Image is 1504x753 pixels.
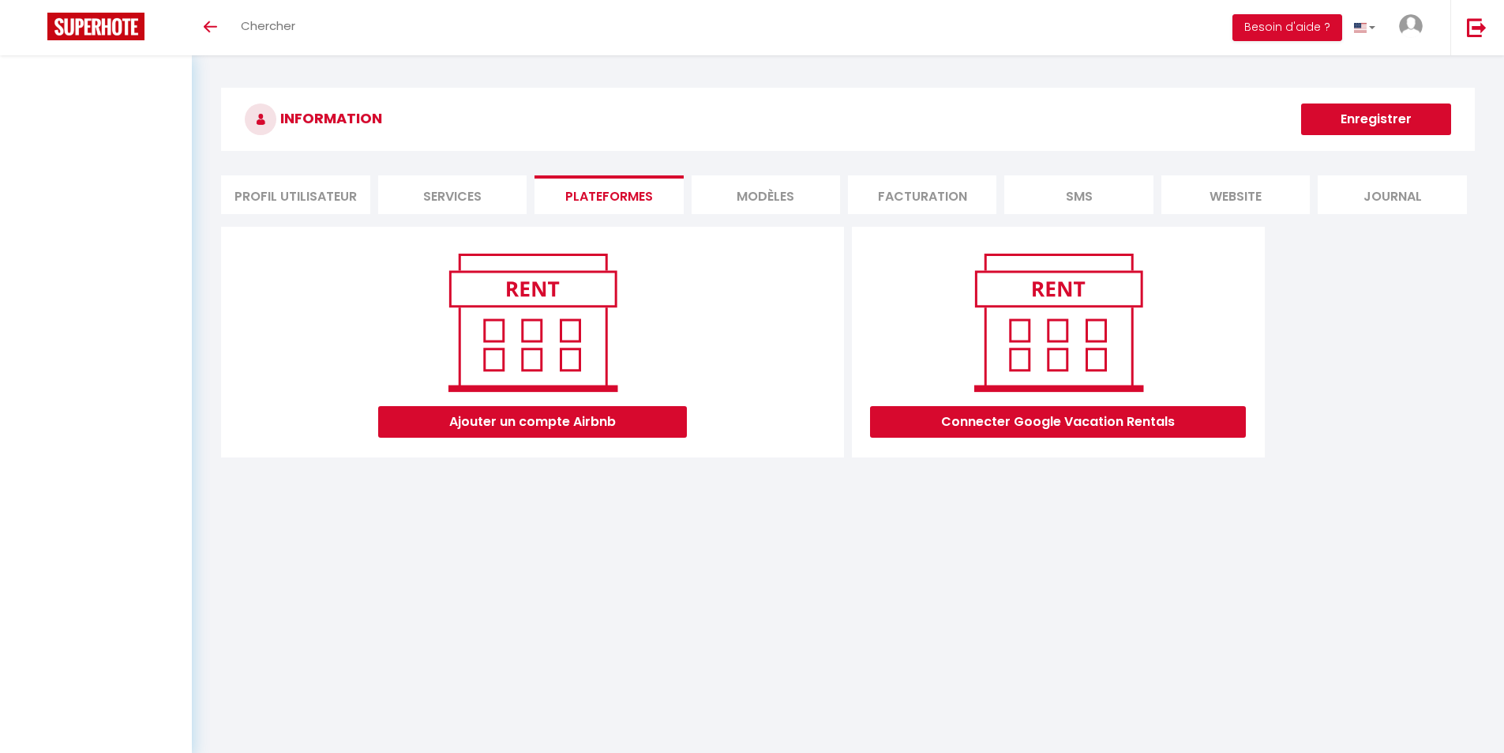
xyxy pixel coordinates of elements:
[1161,175,1310,214] li: website
[692,175,840,214] li: MODÈLES
[378,406,687,438] button: Ajouter un compte Airbnb
[221,175,369,214] li: Profil Utilisateur
[958,247,1159,398] img: rent.png
[432,247,633,398] img: rent.png
[1232,14,1342,41] button: Besoin d'aide ?
[848,175,996,214] li: Facturation
[1399,14,1423,38] img: ...
[1004,175,1153,214] li: SMS
[47,13,144,40] img: Super Booking
[870,406,1246,438] button: Connecter Google Vacation Rentals
[378,175,527,214] li: Services
[1318,175,1466,214] li: Journal
[1467,17,1487,37] img: logout
[241,17,295,34] span: Chercher
[1301,104,1451,135] button: Enregistrer
[534,175,683,214] li: Plateformes
[221,88,1475,151] h3: INFORMATION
